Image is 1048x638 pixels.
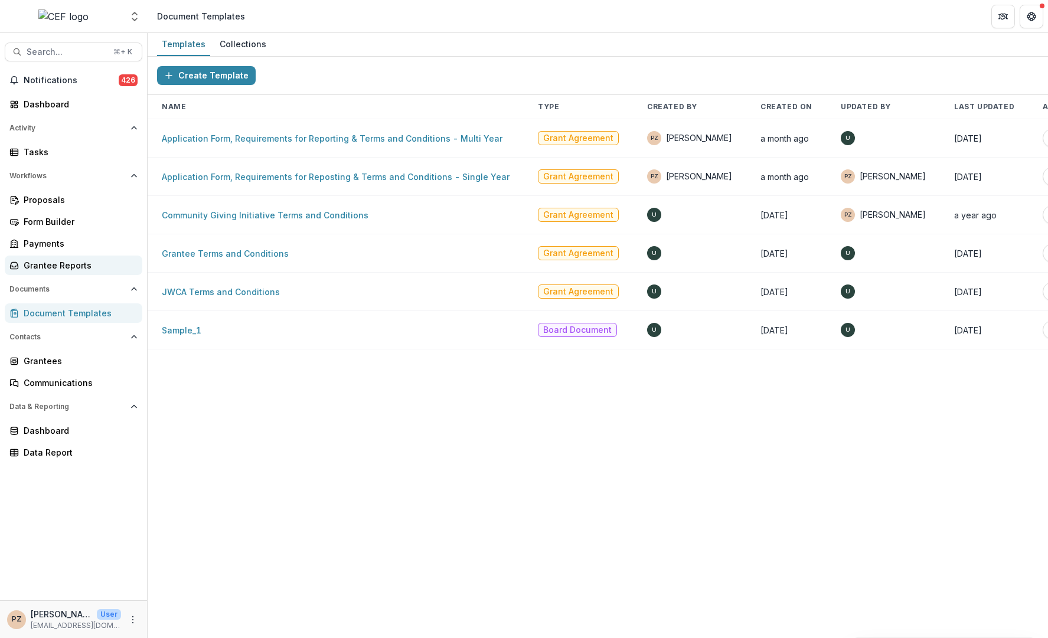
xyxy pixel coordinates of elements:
a: Templates [157,33,210,56]
div: Form Builder [24,215,133,228]
span: Grant Agreement [543,172,613,182]
span: [DATE] [954,172,982,182]
button: Create Template [157,66,256,85]
th: Last Updated [940,95,1029,119]
span: [DATE] [954,287,982,297]
p: User [97,609,121,620]
button: Search... [5,42,142,61]
span: [PERSON_NAME] [860,171,926,182]
span: a year ago [954,210,997,220]
a: Application Form, Requirements for Reposting & Terms and Conditions - Single Year [162,172,510,182]
button: Open Workflows [5,166,142,185]
span: Contacts [9,333,126,341]
span: [DATE] [760,325,788,335]
div: Grantee Reports [24,259,133,271]
div: Unknown [652,327,657,333]
th: Created By [633,95,746,119]
div: Communications [24,377,133,389]
button: Open Data & Reporting [5,397,142,416]
span: Grant Agreement [543,133,613,143]
a: Document Templates [5,303,142,323]
img: CEF logo [38,9,89,24]
span: [DATE] [954,133,982,143]
a: JWCA Terms and Conditions [162,287,280,297]
div: Dashboard [24,98,133,110]
a: Application Form, Requirements for Reporting & Terms and Conditions - Multi Year [162,133,502,143]
button: Notifications426 [5,71,142,90]
span: Grant Agreement [543,248,613,259]
div: Dashboard [24,424,133,437]
div: Unknown [652,212,657,218]
div: Unknown [845,327,850,333]
span: 426 [119,74,138,86]
a: Communications [5,373,142,392]
div: Templates [157,35,210,53]
p: [PERSON_NAME] [31,608,92,620]
div: Priscilla Zamora [651,174,658,179]
th: Updated By [827,95,940,119]
button: Get Help [1020,5,1043,28]
span: [DATE] [954,325,982,335]
div: Payments [24,237,133,250]
a: Sample_1 [162,325,201,335]
span: Activity [9,124,126,132]
div: Priscilla Zamora [844,212,852,218]
span: [DATE] [760,287,788,297]
div: Priscilla Zamora [651,135,658,141]
a: Community Giving Initiative Terms and Conditions [162,210,368,220]
span: Workflows [9,172,126,180]
a: Data Report [5,443,142,462]
button: Open Activity [5,119,142,138]
div: Document Templates [24,307,133,319]
th: Name [148,95,524,119]
div: Unknown [845,250,850,256]
span: Board Document [543,325,612,335]
div: Data Report [24,446,133,459]
span: [PERSON_NAME] [666,171,732,182]
span: Documents [9,285,126,293]
div: Priscilla Zamora [12,616,22,623]
button: Open entity switcher [126,5,143,28]
button: Open Contacts [5,328,142,346]
span: Notifications [24,76,119,86]
span: Grant Agreement [543,287,613,297]
a: Collections [215,33,271,56]
span: Search... [27,47,106,57]
a: Dashboard [5,94,142,114]
a: Tasks [5,142,142,162]
div: Unknown [845,289,850,295]
span: a month ago [760,133,809,143]
div: Grantees [24,355,133,367]
a: Grantees [5,351,142,371]
nav: breadcrumb [152,8,250,25]
a: Proposals [5,190,142,210]
div: Unknown [845,135,850,141]
a: Grantee Reports [5,256,142,275]
a: Grantee Terms and Conditions [162,248,289,259]
span: a month ago [760,172,809,182]
span: Data & Reporting [9,403,126,411]
div: Tasks [24,146,133,158]
button: Open Documents [5,280,142,299]
span: [DATE] [760,210,788,220]
div: Unknown [652,250,657,256]
span: [PERSON_NAME] [666,132,732,144]
span: Grant Agreement [543,210,613,220]
div: Unknown [652,289,657,295]
span: [DATE] [954,248,982,259]
div: Document Templates [157,10,245,22]
a: Dashboard [5,421,142,440]
a: Payments [5,234,142,253]
th: Created On [746,95,827,119]
a: Form Builder [5,212,142,231]
div: Proposals [24,194,133,206]
button: More [126,613,140,627]
span: [PERSON_NAME] [860,209,926,221]
th: Type [524,95,633,119]
div: ⌘ + K [111,45,135,58]
div: Priscilla Zamora [844,174,852,179]
span: [DATE] [760,248,788,259]
p: [EMAIL_ADDRESS][DOMAIN_NAME] [31,620,121,631]
button: Partners [991,5,1015,28]
div: Collections [215,35,271,53]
